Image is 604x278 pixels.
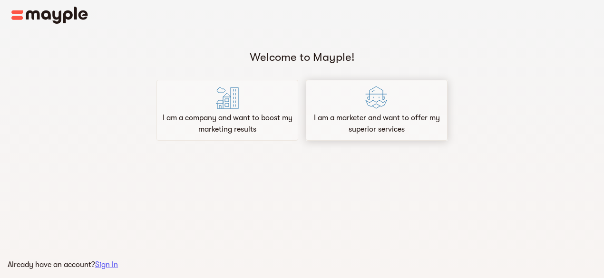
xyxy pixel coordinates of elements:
img: Main logo [11,7,88,24]
a: Sign In [95,260,118,269]
p: I am a marketer and want to offer my superior services [310,112,443,135]
div: I am a marketer and want to offer my superior services [306,80,448,141]
div: I am a company and want to boost my marketing results [156,80,298,141]
h5: Welcome to Mayple! [4,49,600,65]
p: I am a company and want to boost my marketing results [161,112,294,135]
p: Already have an account? [8,259,118,270]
